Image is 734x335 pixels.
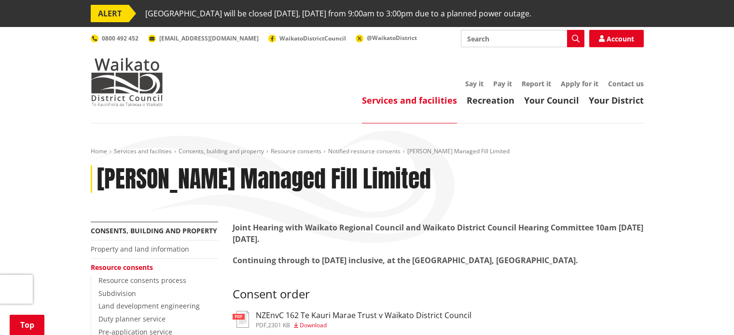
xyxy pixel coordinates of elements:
[256,321,266,329] span: pdf
[367,34,417,42] span: @WaikatoDistrict
[98,276,186,285] a: Resource consents process
[608,79,644,88] a: Contact us
[300,321,327,329] span: Download
[98,301,200,310] a: Land development engineering
[91,147,107,155] a: Home
[91,5,129,22] span: ALERT
[97,165,431,193] h1: [PERSON_NAME] Managed Fill Limited
[102,34,138,42] span: 0800 492 452
[328,147,401,155] a: Notified resource consents
[362,94,457,106] a: Services and facilities
[524,94,579,106] a: Your Council
[145,5,531,22] span: [GEOGRAPHIC_DATA] will be closed [DATE], [DATE] from 9:00am to 3:00pm due to a planned power outage.
[467,94,514,106] a: Recreation
[91,244,189,254] a: Property and land information
[256,322,471,328] div: ,
[91,263,153,272] a: Resource consents
[561,79,598,88] a: Apply for it
[159,34,259,42] span: [EMAIL_ADDRESS][DOMAIN_NAME]
[233,222,643,244] strong: Joint Hearing with Waikato Regional Council and Waikato District Council Hearing Committee 10am [...
[98,289,136,298] a: Subdivision
[98,314,166,323] a: Duty planner service
[233,311,249,328] img: document-pdf.svg
[407,147,510,155] span: [PERSON_NAME] Managed Fill Limited
[256,311,471,320] h3: NZEnvC 162 Te Kauri Marae Trust v Waikato District Council
[91,58,163,106] img: Waikato District Council - Te Kaunihera aa Takiwaa o Waikato
[91,34,138,42] a: 0800 492 452
[148,34,259,42] a: [EMAIL_ADDRESS][DOMAIN_NAME]
[271,147,321,155] a: Resource consents
[461,30,584,47] input: Search input
[589,30,644,47] a: Account
[91,147,644,156] nav: breadcrumb
[268,34,346,42] a: WaikatoDistrictCouncil
[589,94,644,106] a: Your District
[356,34,417,42] a: @WaikatoDistrict
[268,321,290,329] span: 2301 KB
[179,147,264,155] a: Consents, building and property
[233,255,578,277] strong: Continuing through to [DATE] inclusive, at the [GEOGRAPHIC_DATA], [GEOGRAPHIC_DATA].
[279,34,346,42] span: WaikatoDistrictCouncil
[91,226,217,235] a: Consents, building and property
[10,315,44,335] a: Top
[233,287,644,301] h3: Type library name
[233,311,471,328] a: NZEnvC 162 Te Kauri Marae Trust v Waikato District Council pdf,2301 KB Download
[493,79,512,88] a: Pay it
[465,79,484,88] a: Say it
[522,79,551,88] a: Report it
[114,147,172,155] a: Services and facilities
